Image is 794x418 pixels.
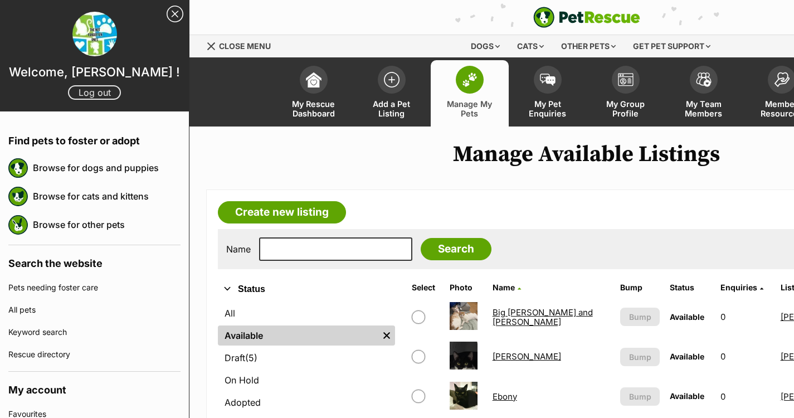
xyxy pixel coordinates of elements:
a: Browse for other pets [33,213,181,236]
a: Ebony [493,391,517,402]
img: profile image [72,12,117,56]
a: My Group Profile [587,60,665,127]
th: Status [665,279,715,297]
span: Add a Pet Listing [367,99,417,118]
td: 0 [716,337,775,376]
span: (5) [245,351,257,364]
th: Bump [616,279,664,297]
a: Name [493,283,521,292]
a: Menu [206,35,279,55]
a: Manage My Pets [431,60,509,127]
h4: My account [8,372,181,403]
a: Create new listing [218,201,346,223]
a: Keyword search [8,321,181,343]
label: Name [226,244,251,254]
div: Other pets [553,35,623,57]
button: Bump [620,387,660,406]
a: All pets [8,299,181,321]
a: Available [218,325,378,346]
img: pet-enquiries-icon-7e3ad2cf08bfb03b45e93fb7055b45f3efa6380592205ae92323e6603595dc1f.svg [540,74,556,86]
span: Bump [629,311,651,323]
a: My Rescue Dashboard [275,60,353,127]
a: Rescue directory [8,343,181,366]
span: My Rescue Dashboard [289,99,339,118]
a: Big [PERSON_NAME] and [PERSON_NAME] [493,307,593,327]
span: Name [493,283,515,292]
img: add-pet-listing-icon-0afa8454b4691262ce3f59096e99ab1cd57d4a30225e0717b998d2c9b9846f56.svg [384,72,400,88]
td: 0 [716,377,775,416]
a: Log out [68,85,121,100]
span: Available [670,352,704,361]
a: Pets needing foster care [8,276,181,299]
button: Bump [620,308,660,326]
span: translation missing: en.admin.listings.index.attributes.enquiries [720,283,757,292]
img: dashboard-icon-eb2f2d2d3e046f16d808141f083e7271f6b2e854fb5c12c21221c1fb7104beca.svg [306,72,322,88]
a: Close Sidebar [167,6,183,22]
a: Enquiries [720,283,763,292]
a: Draft [218,348,395,368]
img: petrescue logo [8,215,28,235]
span: Bump [629,391,651,402]
div: Get pet support [625,35,718,57]
span: My Team Members [679,99,729,118]
button: Bump [620,348,660,366]
span: Manage My Pets [445,99,495,118]
a: [PERSON_NAME] [493,351,561,362]
img: petrescue logo [8,187,28,206]
img: member-resources-icon-8e73f808a243e03378d46382f2149f9095a855e16c252ad45f914b54edf8863c.svg [774,72,790,87]
a: My Team Members [665,60,743,127]
a: On Hold [218,370,395,390]
img: group-profile-icon-3fa3cf56718a62981997c0bc7e787c4b2cf8bcc04b72c1350f741eb67cf2f40e.svg [618,73,634,86]
span: Bump [629,351,651,363]
a: PetRescue [533,7,640,28]
a: Browse for dogs and puppies [33,156,181,179]
div: Cats [509,35,552,57]
img: logo-e224e6f780fb5917bec1dbf3a21bbac754714ae5b6737aabdf751b685950b380.svg [533,7,640,28]
span: My Group Profile [601,99,651,118]
a: Adopted [218,392,395,412]
span: Available [670,312,704,322]
h4: Search the website [8,245,181,276]
a: My Pet Enquiries [509,60,587,127]
th: Select [407,279,444,297]
img: team-members-icon-5396bd8760b3fe7c0b43da4ab00e1e3bb1a5d9ba89233759b79545d2d3fc5d0d.svg [696,72,712,87]
span: Close menu [219,41,271,51]
a: Remove filter [378,325,395,346]
input: Search [421,238,491,260]
span: My Pet Enquiries [523,99,573,118]
td: 0 [716,298,775,336]
img: petrescue logo [8,158,28,178]
button: Status [218,282,395,297]
a: Add a Pet Listing [353,60,431,127]
a: Browse for cats and kittens [33,184,181,208]
a: All [218,303,395,323]
h4: Find pets to foster or adopt [8,123,181,154]
th: Photo [445,279,487,297]
span: Available [670,391,704,401]
img: manage-my-pets-icon-02211641906a0b7f246fdf0571729dbe1e7629f14944591b6c1af311fb30b64b.svg [462,72,478,87]
div: Dogs [463,35,508,57]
